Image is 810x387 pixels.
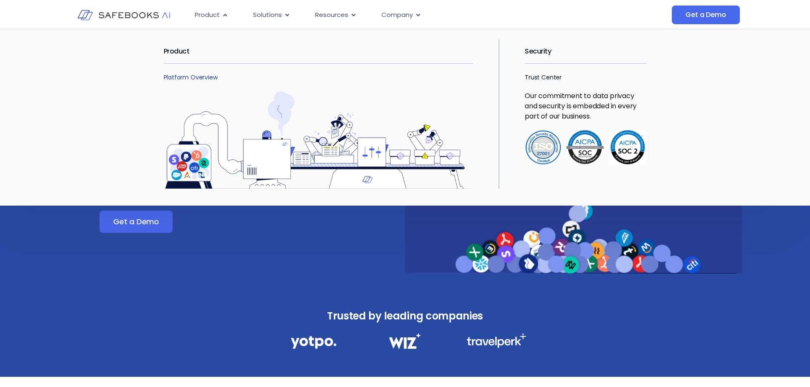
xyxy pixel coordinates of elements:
h3: Trusted by leading companies [272,308,538,325]
span: Resources [315,10,348,20]
h2: Product [164,40,474,63]
a: Get a Demo [672,6,739,24]
img: Financial Data Governance 3 [466,333,526,348]
a: Trust Center [525,73,562,82]
img: Financial Data Governance 1 [291,333,336,351]
nav: Menu [188,7,587,23]
span: Product [195,10,220,20]
h2: Security [525,40,646,63]
p: Our commitment to data privacy and security is embedded in every part of our business. [525,91,646,121]
span: Get a Demo [685,11,726,19]
a: Get a Demo [99,211,173,233]
span: Company [381,10,413,20]
img: Financial Data Governance 2 [385,333,425,349]
a: Platform Overview [164,73,218,82]
span: Get a Demo [113,218,159,226]
div: Menu Toggle [188,7,587,23]
span: Solutions [253,10,282,20]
